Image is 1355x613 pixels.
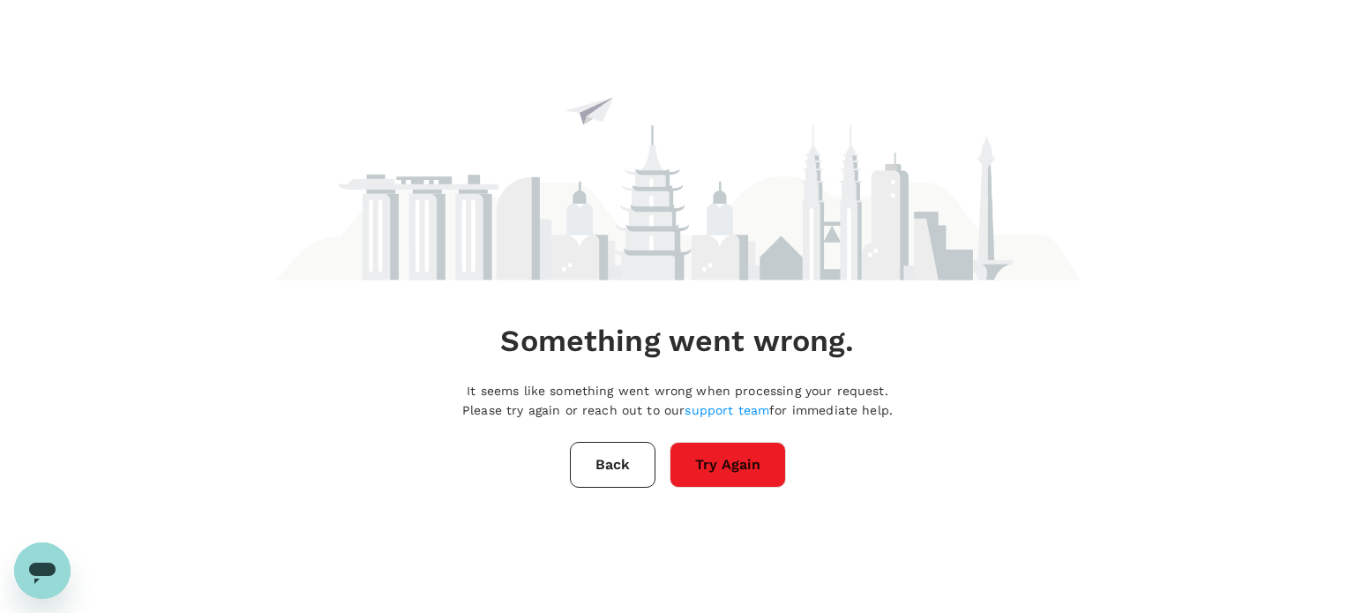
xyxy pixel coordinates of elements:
[685,403,769,417] a: support team
[275,19,1080,280] img: maintenance
[570,442,655,488] button: Back
[462,381,893,421] p: It seems like something went wrong when processing your request. Please try again or reach out to...
[670,442,786,488] button: Try Again
[14,542,71,599] iframe: Button to launch messaging window
[500,323,854,360] h4: Something went wrong.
